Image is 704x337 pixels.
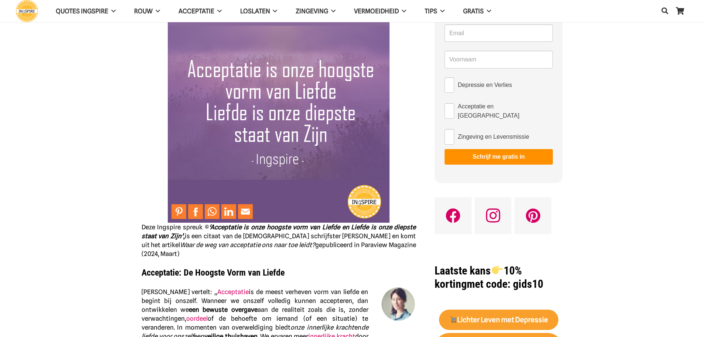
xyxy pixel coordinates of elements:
input: Depressie en Verlies [445,77,454,93]
li: LinkedIn [221,204,238,219]
span: TIPS [425,7,437,15]
input: Acceptatie en [GEOGRAPHIC_DATA] [445,103,454,119]
li: Pinterest [171,204,188,219]
li: Email This [238,204,255,219]
span: QUOTES INGSPIRE [56,7,108,15]
input: Voornaam [445,51,553,68]
span: VERMOEIDHEID [354,7,399,15]
img: 🛒 [450,316,457,323]
a: Mail to Email This [238,204,253,219]
a: ROUW [125,2,169,21]
em: ‘Acceptatie is onze hoogste vorm van Liefde en Liefde is onze diepste staat van Zijn [142,223,416,240]
span: Depressie en Verlies [458,80,512,90]
a: Instagram [475,197,511,234]
a: oordeel [186,315,208,322]
span: GRATIS [463,7,484,15]
input: Zingeving en Levensmissie [445,129,454,145]
button: Schrijf me gratis in [445,149,553,165]
li: Facebook [188,204,205,219]
a: Pin to Pinterest [171,204,186,219]
a: Zoeken [657,2,672,20]
h1: met code: gids10 [435,264,562,291]
a: Facebook [435,197,472,234]
a: Pinterest [514,197,551,234]
a: GRATIS [454,2,500,21]
strong: , [181,232,185,240]
a: Acceptatie [217,288,249,296]
em: ’ [181,232,183,240]
li: WhatsApp [205,204,221,219]
a: QUOTES INGSPIRE [47,2,125,21]
strong: een bewuste overgave [189,306,258,313]
input: Email [445,24,553,42]
a: 🛒Lichter Leven met Depressie [439,310,558,330]
span: Loslaten [240,7,270,15]
img: Inge Geertzen - schrijfster Ingspire.nl, markteer en handmassage therapeut [381,287,416,323]
span: ROUW [134,7,153,15]
a: VERMOEIDHEID [345,2,415,21]
a: Share to WhatsApp [205,204,220,219]
span: Acceptatie en [GEOGRAPHIC_DATA] [458,102,553,120]
a: Zingeving [286,2,345,21]
strong: Acceptatie: De Hoogste Vorm van Liefde [142,267,285,278]
strong: Lichter Leven met Depressie [449,316,548,324]
span: Acceptatie [178,7,214,15]
a: Loslaten [231,2,287,21]
a: Share to Facebook [188,204,203,219]
span: Zingeving [296,7,328,15]
em: Waar de weg van acceptatie ons naar toe leidt? [180,241,315,249]
img: 👉 [492,264,503,276]
em: onze innerlijke kracht [290,324,354,331]
a: TIPS [415,2,454,21]
a: Share to LinkedIn [221,204,236,219]
span: Zingeving en Levensmissie [458,132,529,141]
a: Acceptatie [169,2,231,21]
img: Acceptatie is onze hoogste vorm van Liefde en Liefde is onze diepste staat van Zijn quote van sch... [168,1,390,223]
strong: Laatste kans 10% korting [435,264,521,290]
